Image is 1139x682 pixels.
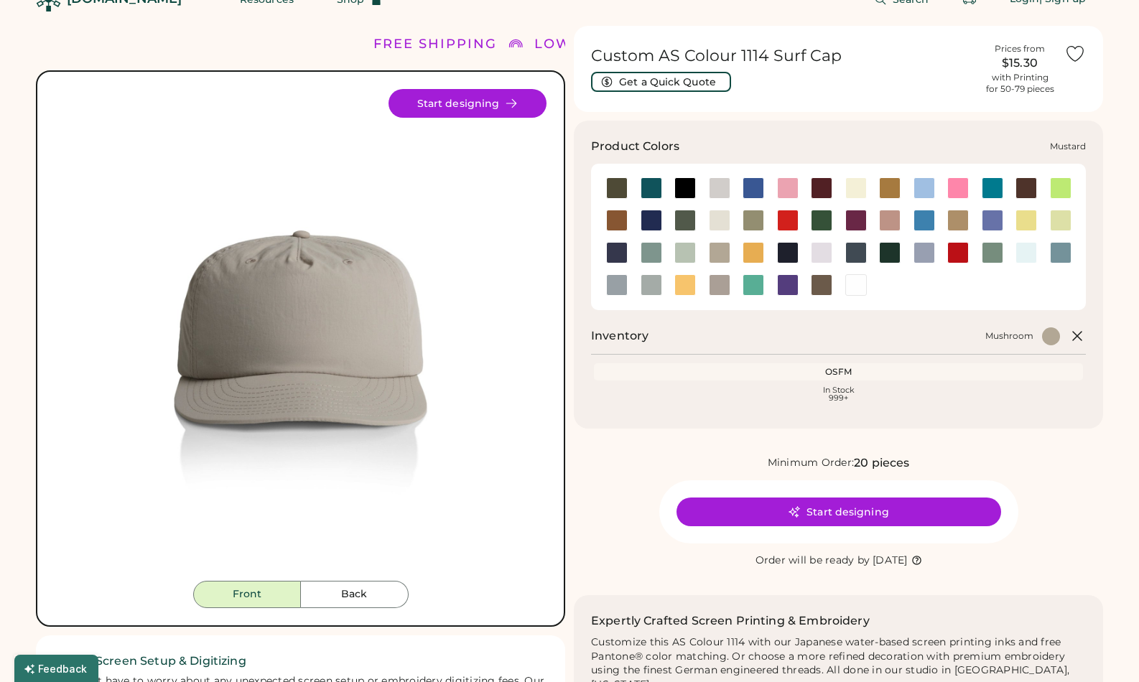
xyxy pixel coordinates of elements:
[389,89,547,118] button: Start designing
[591,72,731,92] button: Get a Quick Quote
[854,454,909,472] div: 20 pieces
[591,46,975,66] h1: Custom AS Colour 1114 Surf Cap
[995,43,1045,55] div: Prices from
[373,34,497,54] div: FREE SHIPPING
[985,330,1033,342] div: Mushroom
[756,553,870,568] div: Order will be ready by
[193,581,301,608] button: Front
[591,612,870,630] h2: Expertly Crafted Screen Printing & Embroidery
[55,89,547,581] div: 1114 Style Image
[534,34,679,54] div: LOWER 48 STATES
[873,553,908,568] div: [DATE]
[1050,141,1086,152] div: Mustard
[984,55,1056,72] div: $15.30
[677,498,1001,526] button: Start designing
[768,456,855,470] div: Minimum Order:
[597,386,1080,402] div: In Stock 999+
[591,327,648,345] h2: Inventory
[55,89,547,581] img: 1114 - Mushroom Front Image
[1071,617,1133,679] iframe: Front Chat
[986,72,1054,95] div: with Printing for 50-79 pieces
[591,138,679,155] h3: Product Colors
[597,366,1080,378] div: OSFM
[301,581,409,608] button: Back
[53,653,548,670] h2: ✓ Free Screen Setup & Digitizing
